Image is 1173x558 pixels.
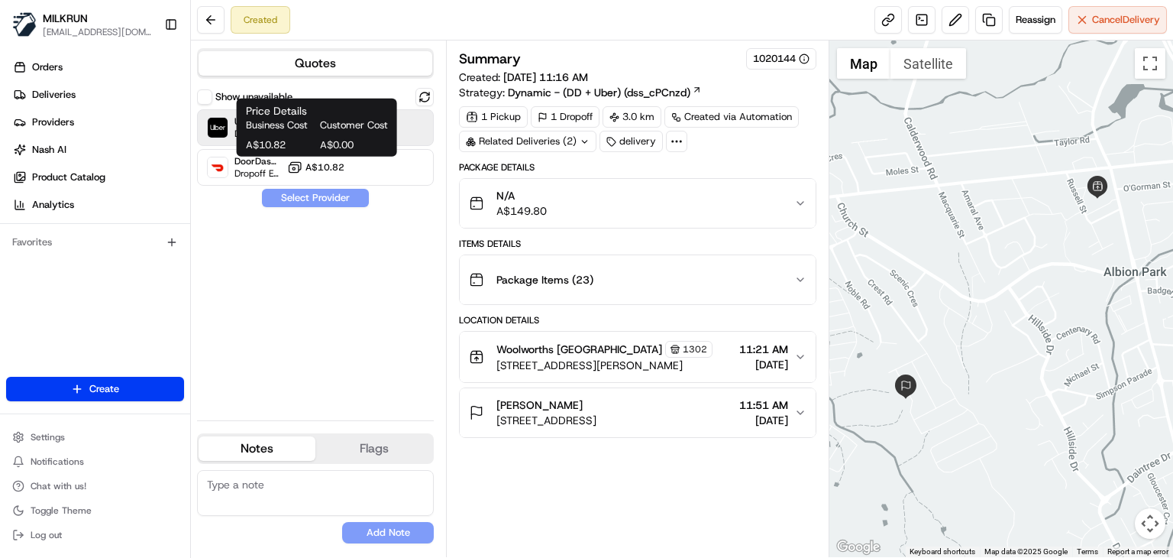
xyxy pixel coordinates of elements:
[32,115,74,129] span: Providers
[31,456,84,468] span: Notifications
[12,12,37,37] img: MILKRUN
[208,157,228,177] img: DoorDash Drive
[460,255,816,304] button: Package Items (23)
[89,382,119,396] span: Create
[6,110,190,135] a: Providers
[459,52,521,66] h3: Summary
[32,60,63,74] span: Orders
[6,451,184,472] button: Notifications
[496,358,713,373] span: [STREET_ADDRESS][PERSON_NAME]
[1107,547,1168,556] a: Report a map error
[199,51,432,76] button: Quotes
[1077,547,1098,556] a: Terms
[234,128,281,140] span: Dropoff ETA 33 minutes
[6,55,190,79] a: Orders
[43,11,88,26] button: MILKRUN
[460,388,816,437] button: [PERSON_NAME][STREET_ADDRESS]11:51 AM[DATE]
[739,397,788,413] span: 11:51 AM
[234,167,281,180] span: Dropoff ETA 53 minutes
[753,52,809,66] button: 1020144
[459,70,588,85] span: Created:
[496,203,547,219] span: A$149.80
[460,179,816,228] button: N/AA$149.80
[496,342,662,357] span: Woolworths [GEOGRAPHIC_DATA]
[459,85,702,100] div: Strategy:
[234,155,281,167] span: DoorDash Drive
[739,342,788,357] span: 11:21 AM
[320,118,388,132] span: Customer Cost
[531,106,599,128] div: 1 Dropoff
[31,504,92,517] span: Toggle Theme
[31,431,65,443] span: Settings
[208,118,228,138] img: Uber
[6,377,184,401] button: Create
[6,475,184,497] button: Chat with us!
[1135,508,1165,539] button: Map camera controls
[32,143,66,157] span: Nash AI
[496,413,596,428] span: [STREET_ADDRESS]
[246,138,314,152] span: A$10.82
[739,357,788,372] span: [DATE]
[287,160,344,175] button: A$10.82
[31,529,62,541] span: Log out
[6,500,184,521] button: Toggle Theme
[6,427,184,448] button: Settings
[6,193,190,217] a: Analytics
[833,537,884,557] a: Open this area in Google Maps (opens a new window)
[603,106,661,128] div: 3.0 km
[6,6,158,43] button: MILKRUNMILKRUN[EMAIL_ADDRESS][DOMAIN_NAME]
[246,103,388,118] h1: Price Details
[460,332,816,382] button: Woolworths [GEOGRAPHIC_DATA]1302[STREET_ADDRESS][PERSON_NAME]11:21 AM[DATE]
[496,397,583,413] span: [PERSON_NAME]
[508,85,690,100] span: Dynamic - (DD + Uber) (dss_cPCnzd)
[984,547,1068,556] span: Map data ©2025 Google
[1135,48,1165,79] button: Toggle fullscreen view
[320,138,388,152] span: A$0.00
[6,230,184,255] div: Favorites
[739,413,788,428] span: [DATE]
[890,48,966,79] button: Show satellite imagery
[246,118,314,132] span: Business Cost
[1009,6,1062,34] button: Reassign
[6,165,190,190] a: Product Catalog
[503,70,588,84] span: [DATE] 11:16 AM
[32,198,74,212] span: Analytics
[459,238,816,250] div: Items Details
[43,26,152,38] button: [EMAIL_ADDRESS][DOMAIN_NAME]
[31,480,86,492] span: Chat with us!
[459,131,596,152] div: Related Deliveries (2)
[305,161,344,174] span: A$10.82
[910,547,975,557] button: Keyboard shortcuts
[496,188,547,203] span: N/A
[234,115,281,128] span: Uber
[683,343,707,355] span: 1302
[1016,13,1055,27] span: Reassign
[199,436,315,461] button: Notes
[32,170,105,184] span: Product Catalog
[1092,13,1160,27] span: Cancel Delivery
[459,106,528,128] div: 1 Pickup
[459,314,816,326] div: Location Details
[6,138,190,162] a: Nash AI
[508,85,702,100] a: Dynamic - (DD + Uber) (dss_cPCnzd)
[215,90,292,104] label: Show unavailable
[6,524,184,546] button: Log out
[32,88,76,102] span: Deliveries
[459,161,816,174] div: Package Details
[833,537,884,557] img: Google
[599,131,663,152] div: delivery
[837,48,890,79] button: Show street map
[496,272,593,287] span: Package Items ( 23 )
[1068,6,1167,34] button: CancelDelivery
[315,436,432,461] button: Flags
[6,83,190,107] a: Deliveries
[664,106,799,128] a: Created via Automation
